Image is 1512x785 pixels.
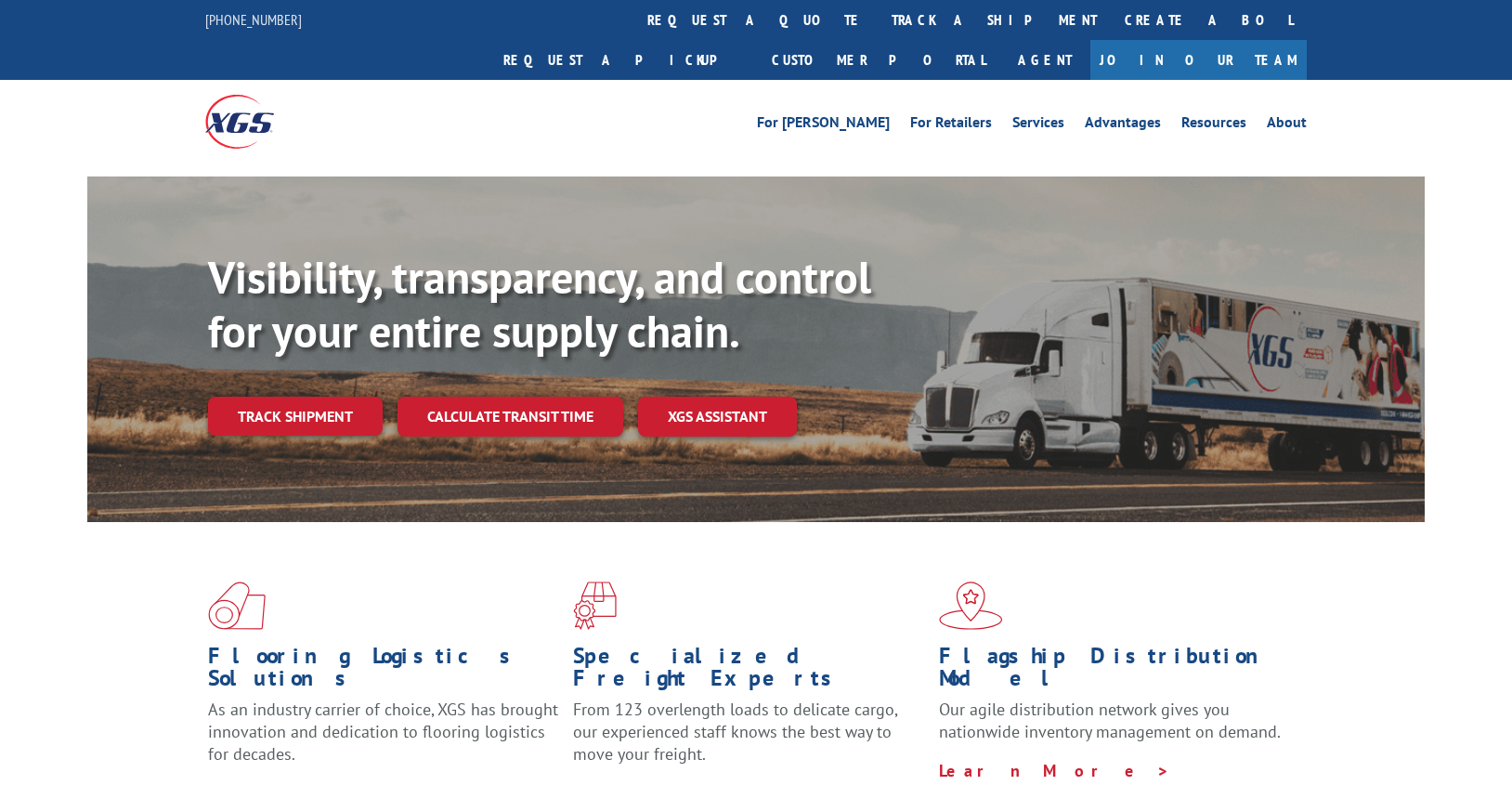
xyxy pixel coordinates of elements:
[1181,115,1246,136] a: Resources
[208,582,266,630] img: xgs-icon-total-supply-chain-intelligence-red
[939,699,1281,742] span: Our agile distribution network gives you nationwide inventory management on demand.
[1085,115,1161,136] a: Advantages
[638,397,797,437] a: XGS ASSISTANT
[573,645,924,699] h1: Specialized Freight Experts
[208,248,871,360] b: Visibility, transparency, and control for your entire supply chain.
[758,40,999,80] a: Customer Portal
[939,645,1290,699] h1: Flagship Distribution Model
[1012,115,1064,136] a: Services
[1267,115,1307,136] a: About
[489,40,758,80] a: Request a pickup
[757,115,890,136] a: For [PERSON_NAME]
[1090,40,1307,80] a: Join Our Team
[573,582,617,630] img: xgs-icon-focused-on-flooring-red
[939,760,1170,781] a: Learn More >
[910,115,992,136] a: For Retailers
[208,645,559,699] h1: Flooring Logistics Solutions
[208,397,383,436] a: Track shipment
[999,40,1090,80] a: Agent
[205,10,302,29] a: [PHONE_NUMBER]
[398,397,623,437] a: Calculate transit time
[208,699,558,765] span: As an industry carrier of choice, XGS has brought innovation and dedication to flooring logistics...
[939,582,1003,630] img: xgs-icon-flagship-distribution-model-red
[573,699,924,781] p: From 123 overlength loads to delicate cargo, our experienced staff knows the best way to move you...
